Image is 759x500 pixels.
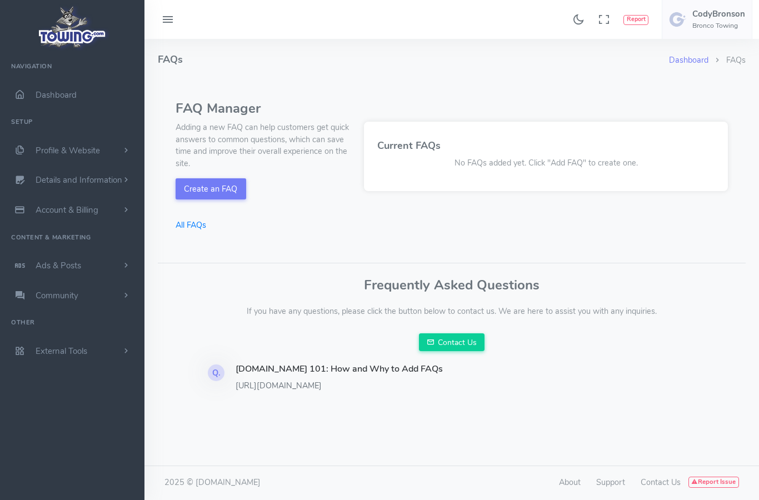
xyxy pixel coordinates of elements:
span: Ads & Posts [36,260,81,271]
h4: [DOMAIN_NAME] 101: How and Why to Add FAQs [236,364,445,374]
span: Dashboard [36,89,77,101]
div: FAQ Manager [176,98,728,118]
li: FAQs [708,54,746,67]
a: Dashboard [669,54,708,66]
h3: Frequently Asked Questions [158,278,746,292]
img: logo [35,3,110,51]
img: user-image [669,11,687,28]
a: All FAQs [176,219,351,232]
a: Contact Us [641,477,681,488]
div: 2025 © [DOMAIN_NAME] [158,477,452,489]
span: Account & Billing [36,204,98,216]
button: Report [623,15,648,25]
div: Q. [208,364,224,381]
p: If you have any questions, please click the button below to contact us. We are here to assist you... [158,306,746,318]
button: Create an FAQ [176,178,246,199]
span: Details and Information [36,175,122,186]
span: External Tools [36,346,87,357]
h4: FAQs [158,39,669,81]
h6: Bronco Towing [692,22,745,29]
p: Adding a new FAQ can help customers get quick answers to common questions, which can save time an... [176,122,351,169]
h5: CodyBronson [692,9,745,18]
h4: Current FAQs [377,141,715,152]
span: Profile & Website [36,145,100,156]
p: [URL][DOMAIN_NAME] [236,380,445,392]
button: Report Issue [688,477,739,488]
span: Community [36,290,78,301]
a: About [559,477,581,488]
p: No FAQs added yet. Click "Add FAQ" to create one. [377,157,715,169]
a: Support [596,477,625,488]
a: Contact Us [419,333,485,351]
